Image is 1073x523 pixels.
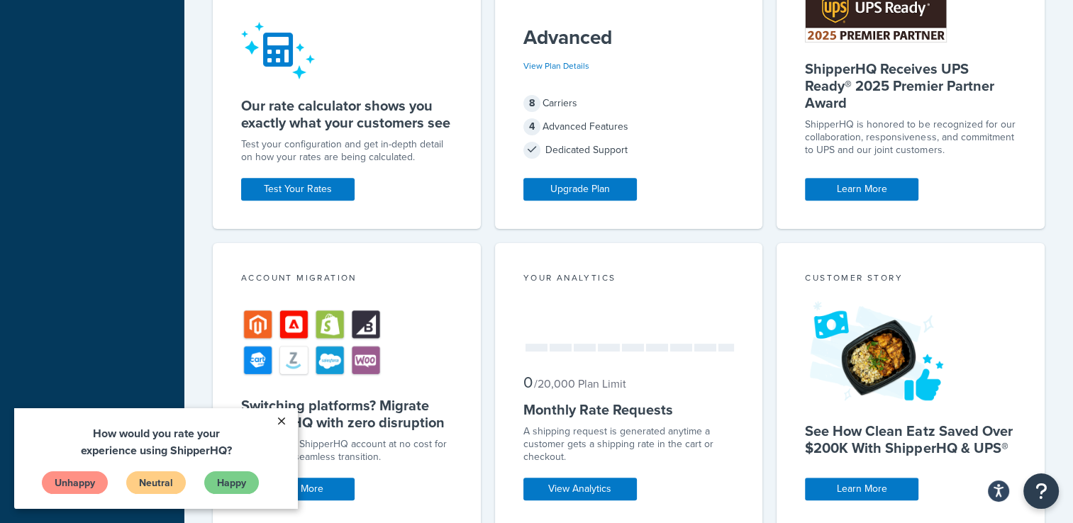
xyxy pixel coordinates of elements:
a: Learn More [241,478,355,500]
h5: Switching platforms? Migrate ShipperHQ with zero disruption [241,397,452,431]
a: View Plan Details [523,60,589,72]
span: 4 [523,118,540,135]
h5: Our rate calculator shows you exactly what your customers see [241,97,452,131]
div: Account Migration [241,271,452,288]
a: Upgrade Plan [523,178,637,201]
a: Test Your Rates [241,178,355,201]
a: Learn More [805,178,918,201]
span: 0 [523,371,533,394]
span: 8 [523,95,540,112]
div: Customer Story [805,271,1016,288]
div: Your Analytics [523,271,735,288]
div: A shipping request is generated anytime a customer gets a shipping rate in the cart or checkout. [523,425,735,463]
div: Dedicated Support [523,140,735,160]
h5: Advanced [523,26,735,49]
h5: See How Clean Eatz Saved Over $200K With ShipperHQ & UPS® [805,422,1016,456]
div: Carriers [523,94,735,113]
iframe: To enrich screen reader interactions, please activate Accessibility in Grammarly extension settings [14,408,298,509]
p: ShipperHQ is honored to be recognized for our collaboration, responsiveness, and commitment to UP... [805,118,1016,157]
a: Learn More [805,478,918,500]
h5: ShipperHQ Receives UPS Ready® 2025 Premier Partner Award [805,60,1016,111]
small: / 20,000 Plan Limit [534,376,626,392]
div: Advanced Features [523,117,735,137]
div: Migrate your ShipperHQ account at no cost for a quick and seamless transition. [241,438,452,463]
a: View Analytics [523,478,637,500]
h5: Monthly Rate Requests [523,401,735,418]
button: Open Resource Center [1023,473,1059,509]
div: Test your configuration and get in-depth detail on how your rates are being calculated. [241,138,452,164]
